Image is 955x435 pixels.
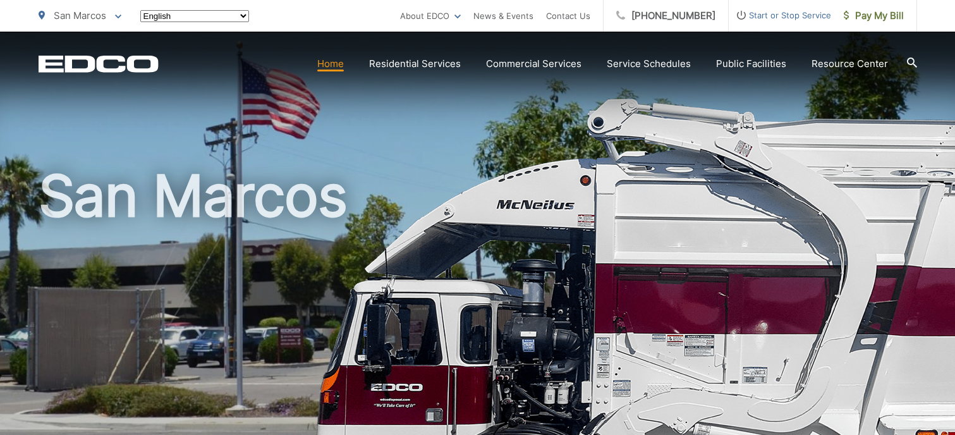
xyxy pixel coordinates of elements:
a: About EDCO [400,8,461,23]
a: EDCD logo. Return to the homepage. [39,55,159,73]
a: Resource Center [812,56,888,71]
select: Select a language [140,10,249,22]
a: Contact Us [546,8,590,23]
span: Pay My Bill [844,8,904,23]
a: News & Events [473,8,533,23]
a: Home [317,56,344,71]
a: Public Facilities [716,56,786,71]
a: Commercial Services [486,56,581,71]
a: Service Schedules [607,56,691,71]
span: San Marcos [54,9,106,21]
a: Residential Services [369,56,461,71]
